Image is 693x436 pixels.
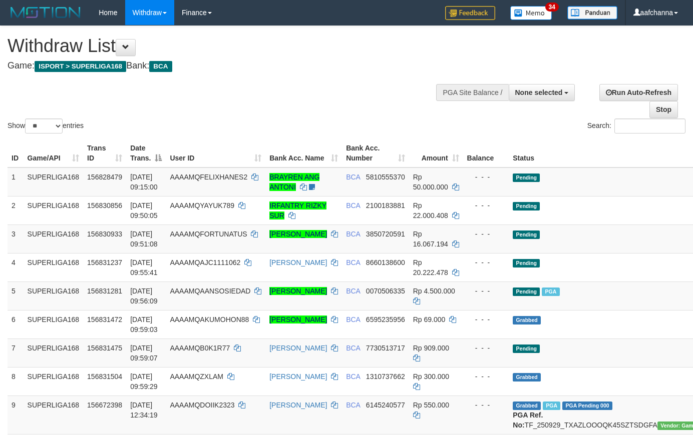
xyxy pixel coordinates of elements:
span: ISPORT > SUPERLIGA168 [35,61,126,72]
td: SUPERLIGA168 [24,196,84,224]
span: AAAAMQDOIIK2323 [170,401,234,409]
div: - - - [467,343,505,353]
input: Search: [614,118,685,133]
span: 156831281 [87,287,122,295]
td: 3 [8,224,24,253]
a: [PERSON_NAME] [269,230,327,238]
span: Rp 22.000.408 [413,201,448,219]
span: [DATE] 09:59:03 [130,315,158,333]
span: 156831475 [87,344,122,352]
span: AAAAMQAANSOSIEDAD [170,287,250,295]
th: User ID: activate to sort column ascending [166,139,265,167]
td: 5 [8,281,24,310]
th: Trans ID: activate to sort column ascending [83,139,126,167]
span: Pending [513,230,540,239]
span: [DATE] 09:59:29 [130,372,158,390]
div: - - - [467,200,505,210]
span: Copy 1310737662 to clipboard [366,372,405,380]
span: BCA [346,201,360,209]
span: Grabbed [513,316,541,324]
div: PGA Site Balance / [436,84,508,101]
select: Showentries [25,118,63,133]
span: BCA [346,287,360,295]
td: SUPERLIGA168 [24,310,84,338]
img: Button%20Memo.svg [510,6,552,20]
label: Search: [587,118,685,133]
span: BCA [346,344,360,352]
td: 4 [8,253,24,281]
span: [DATE] 09:56:09 [130,287,158,305]
span: Pending [513,344,540,353]
span: 156831472 [87,315,122,323]
div: - - - [467,314,505,324]
a: Stop [649,101,678,118]
a: IRFANTRY RIZKY SUR [269,201,326,219]
h1: Withdraw List [8,36,452,56]
a: [PERSON_NAME] [269,315,327,323]
span: Rp 16.067.194 [413,230,448,248]
span: BCA [346,372,360,380]
span: BCA [346,173,360,181]
th: Date Trans.: activate to sort column descending [126,139,166,167]
span: Rp 69.000 [413,315,446,323]
span: Copy 7730513717 to clipboard [366,344,405,352]
span: AAAAMQB0K1R77 [170,344,230,352]
td: 6 [8,310,24,338]
span: AAAAMQZXLAM [170,372,223,380]
td: SUPERLIGA168 [24,224,84,253]
span: Copy 2100183881 to clipboard [366,201,405,209]
span: Rp 909.000 [413,344,449,352]
a: [PERSON_NAME] [269,258,327,266]
span: [DATE] 09:51:08 [130,230,158,248]
td: 1 [8,167,24,196]
span: AAAAMQAJC1111062 [170,258,240,266]
span: 156831504 [87,372,122,380]
span: AAAAMQYAYUK789 [170,201,234,209]
span: BCA [149,61,172,72]
th: Game/API: activate to sort column ascending [24,139,84,167]
td: 9 [8,395,24,434]
span: 156830856 [87,201,122,209]
div: - - - [467,371,505,381]
span: AAAAMQFELIXHANES2 [170,173,247,181]
img: Feedback.jpg [445,6,495,20]
a: [PERSON_NAME] [269,344,327,352]
span: [DATE] 12:34:19 [130,401,158,419]
div: - - - [467,400,505,410]
span: [DATE] 09:59:07 [130,344,158,362]
a: [PERSON_NAME] [269,401,327,409]
div: - - - [467,172,505,182]
td: SUPERLIGA168 [24,281,84,310]
span: 156828479 [87,173,122,181]
img: MOTION_logo.png [8,5,84,20]
span: 34 [545,2,559,11]
span: Copy 8660138600 to clipboard [366,258,405,266]
div: - - - [467,257,505,267]
span: Rp 300.000 [413,372,449,380]
span: 156672398 [87,401,122,409]
img: panduan.png [567,6,617,19]
span: [DATE] 09:50:05 [130,201,158,219]
span: Pending [513,173,540,182]
span: Rp 4.500.000 [413,287,455,295]
a: Run Auto-Refresh [599,84,678,101]
span: AAAAMQAKUMOHON88 [170,315,249,323]
span: Copy 6595235956 to clipboard [366,315,405,323]
span: Rp 20.222.478 [413,258,448,276]
td: 8 [8,367,24,395]
span: 156831237 [87,258,122,266]
td: SUPERLIGA168 [24,338,84,367]
span: AAAAMQFORTUNATUS [170,230,247,238]
span: Grabbed [513,373,541,381]
td: 7 [8,338,24,367]
a: BRAYREN ANG ANTONI [269,173,319,191]
a: [PERSON_NAME] [269,372,327,380]
span: Pending [513,287,540,296]
span: Copy 0070506335 to clipboard [366,287,405,295]
td: SUPERLIGA168 [24,167,84,196]
span: BCA [346,258,360,266]
td: 2 [8,196,24,224]
th: Amount: activate to sort column ascending [409,139,463,167]
span: Copy 6145240577 to clipboard [366,401,405,409]
span: Marked by aafsoycanthlai [542,287,559,296]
